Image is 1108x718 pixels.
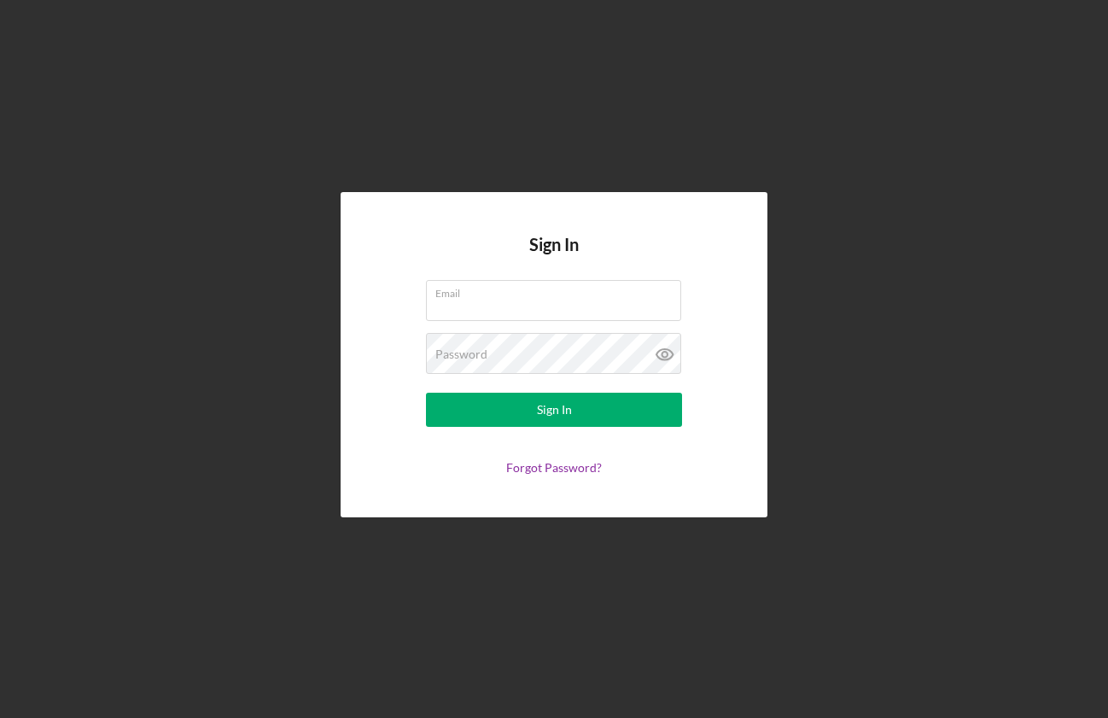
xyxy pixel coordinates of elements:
[435,281,681,300] label: Email
[529,235,579,280] h4: Sign In
[435,347,487,361] label: Password
[537,393,572,427] div: Sign In
[506,460,602,475] a: Forgot Password?
[426,393,682,427] button: Sign In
